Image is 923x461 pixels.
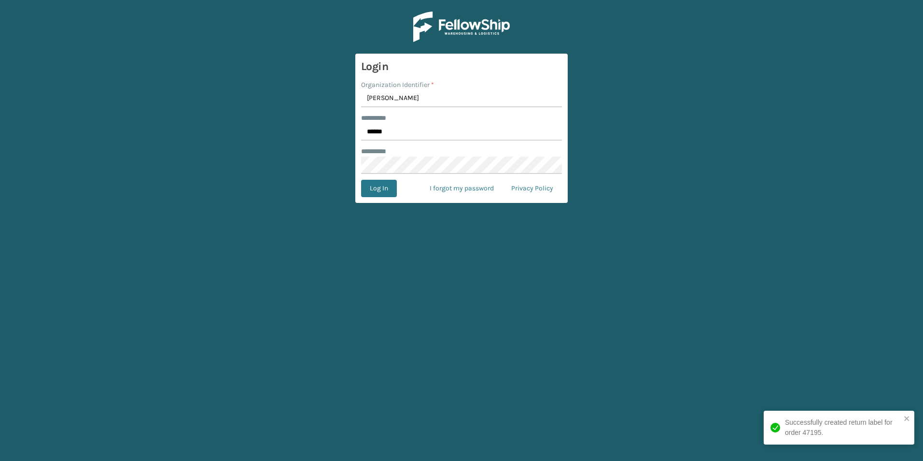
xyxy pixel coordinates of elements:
[361,80,434,90] label: Organization Identifier
[421,180,503,197] a: I forgot my password
[503,180,562,197] a: Privacy Policy
[413,12,510,42] img: Logo
[904,415,910,424] button: close
[785,418,901,438] div: Successfully created return label for order 47195.
[361,180,397,197] button: Log In
[361,59,562,74] h3: Login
